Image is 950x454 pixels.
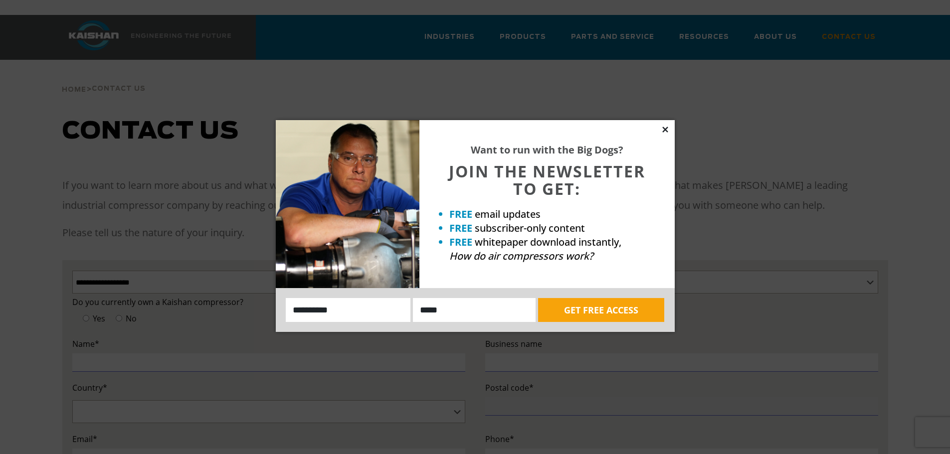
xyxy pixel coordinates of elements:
[449,160,645,199] span: JOIN THE NEWSLETTER TO GET:
[449,221,472,235] strong: FREE
[449,207,472,221] strong: FREE
[475,207,541,221] span: email updates
[475,221,585,235] span: subscriber-only content
[471,143,623,156] strong: Want to run with the Big Dogs?
[286,298,411,322] input: Name:
[449,249,593,263] em: How do air compressors work?
[413,298,536,322] input: Email
[661,125,670,134] button: Close
[449,235,472,249] strong: FREE
[475,235,621,249] span: whitepaper download instantly,
[538,298,664,322] button: GET FREE ACCESS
